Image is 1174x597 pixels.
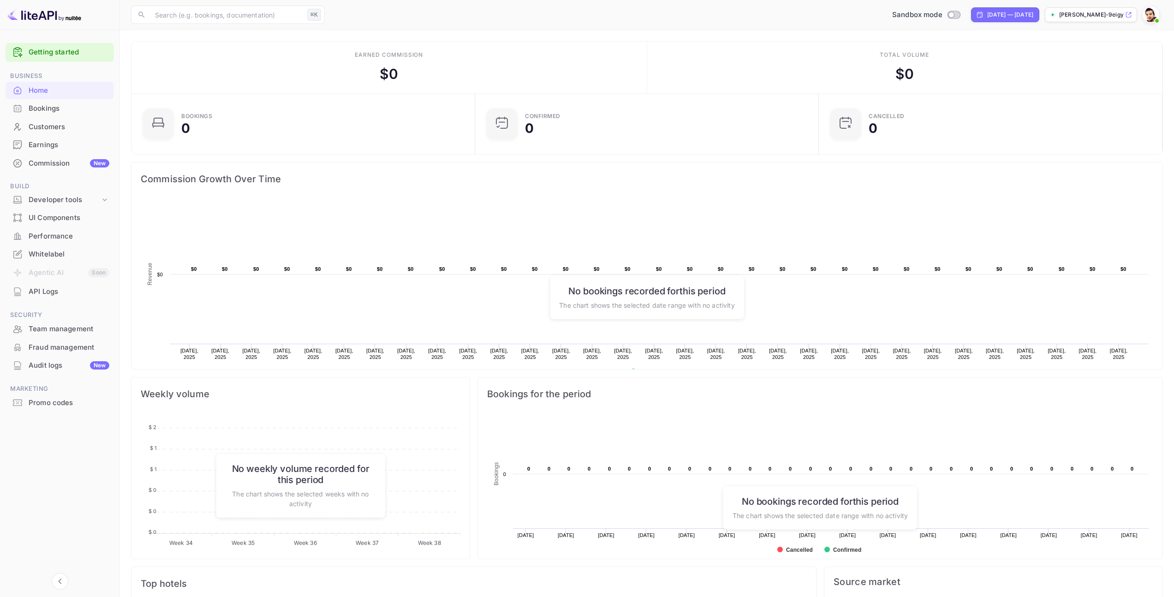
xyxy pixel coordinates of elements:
[548,466,550,472] text: 0
[648,466,651,472] text: 0
[225,489,376,508] p: The chart shows the selected weeks with no activity
[29,140,109,150] div: Earnings
[428,348,446,360] text: [DATE], 2025
[439,266,445,272] text: $0
[1059,11,1123,19] p: [PERSON_NAME]-9eigy....
[733,510,908,520] p: The chart shows the selected date range with no activity
[6,82,114,99] a: Home
[90,361,109,370] div: New
[1090,266,1096,272] text: $0
[6,339,114,357] div: Fraud management
[335,348,353,360] text: [DATE], 2025
[759,532,775,538] text: [DATE]
[150,445,156,451] tspan: $ 1
[29,287,109,297] div: API Logs
[6,339,114,356] a: Fraud management
[532,266,538,272] text: $0
[552,348,570,360] text: [DATE], 2025
[7,7,81,22] img: LiteAPI logo
[960,532,977,538] text: [DATE]
[598,532,614,538] text: [DATE]
[408,266,414,272] text: $0
[6,227,114,245] a: Performance
[769,466,771,472] text: 0
[594,266,600,272] text: $0
[810,266,816,272] text: $0
[141,576,807,591] span: Top hotels
[780,266,786,272] text: $0
[833,547,861,553] text: Confirmed
[527,466,530,472] text: 0
[789,466,792,472] text: 0
[628,466,631,472] text: 0
[149,487,156,493] tspan: $ 0
[29,249,109,260] div: Whitelabel
[567,466,570,472] text: 0
[996,266,1002,272] text: $0
[6,100,114,117] a: Bookings
[493,462,500,486] text: Bookings
[990,466,993,472] text: 0
[831,348,849,360] text: [DATE], 2025
[1071,466,1073,472] text: 0
[397,348,415,360] text: [DATE], 2025
[149,424,156,430] tspan: $ 2
[6,209,114,226] a: UI Components
[29,342,109,353] div: Fraud management
[315,266,321,272] text: $0
[834,576,1153,587] span: Source market
[688,466,691,472] text: 0
[181,113,212,119] div: Bookings
[849,466,852,472] text: 0
[149,6,304,24] input: Search (e.g. bookings, documentation)
[786,547,813,553] text: Cancelled
[563,266,569,272] text: $0
[738,348,756,360] text: [DATE], 2025
[1000,532,1017,538] text: [DATE]
[232,539,255,546] tspan: Week 35
[380,64,398,84] div: $ 0
[29,85,109,96] div: Home
[645,348,663,360] text: [DATE], 2025
[935,266,941,272] text: $0
[625,266,631,272] text: $0
[718,266,724,272] text: $0
[503,472,506,477] text: 0
[29,158,109,169] div: Commission
[6,155,114,173] div: CommissionNew
[29,122,109,132] div: Customers
[525,122,534,135] div: 0
[222,266,228,272] text: $0
[6,100,114,118] div: Bookings
[225,463,376,485] h6: No weekly volume recorded for this period
[6,118,114,135] a: Customers
[749,466,751,472] text: 0
[829,466,832,472] text: 0
[638,532,655,538] text: [DATE]
[6,155,114,172] a: CommissionNew
[707,348,725,360] text: [DATE], 2025
[149,508,156,514] tspan: $ 0
[895,64,914,84] div: $ 0
[873,266,879,272] text: $0
[149,529,156,535] tspan: $ 0
[211,348,229,360] text: [DATE], 2025
[987,11,1033,19] div: [DATE] — [DATE]
[800,348,818,360] text: [DATE], 2025
[6,82,114,100] div: Home
[869,113,905,119] div: CANCELLED
[6,394,114,411] a: Promo codes
[889,466,892,472] text: 0
[29,360,109,371] div: Audit logs
[459,348,477,360] text: [DATE], 2025
[52,573,68,590] button: Collapse navigation
[29,103,109,114] div: Bookings
[355,51,423,59] div: Earned commission
[559,300,734,310] p: The chart shows the selected date range with no activity
[709,466,711,472] text: 0
[1121,532,1138,538] text: [DATE]
[6,320,114,338] div: Team management
[366,348,384,360] text: [DATE], 2025
[676,348,694,360] text: [DATE], 2025
[307,9,321,21] div: ⌘K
